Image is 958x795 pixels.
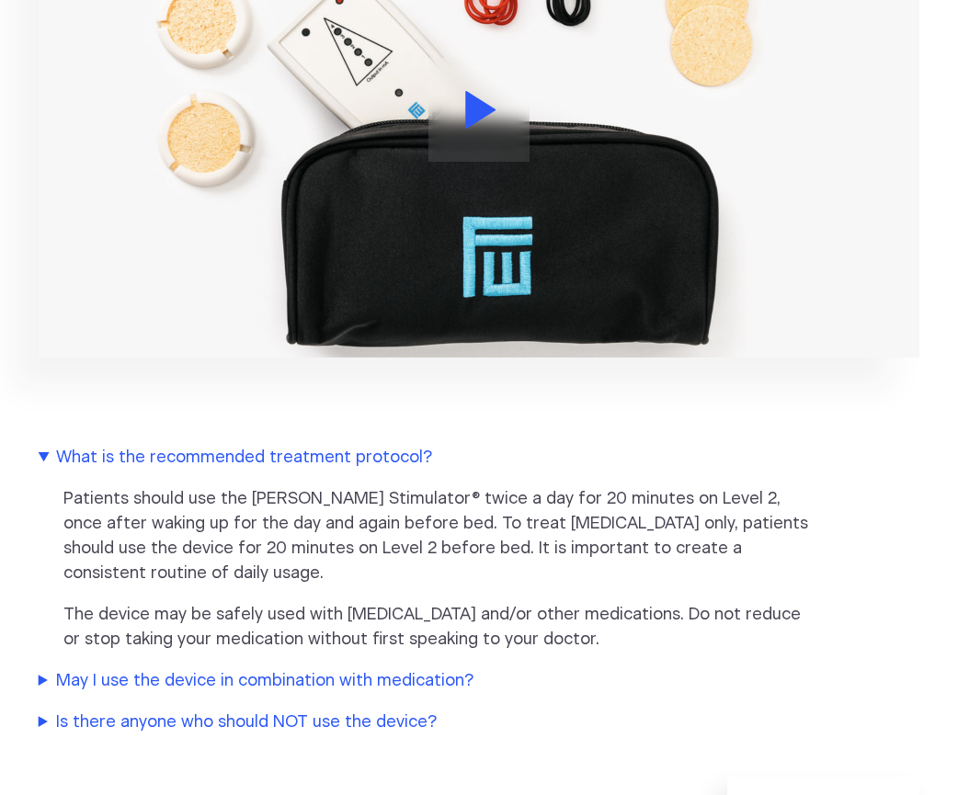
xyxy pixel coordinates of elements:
p: Patients should use the [PERSON_NAME] Stimulator® twice a day for 20 minutes on Level 2, once aft... [63,487,814,586]
summary: Is there anyone who should NOT use the device? [39,710,811,735]
summary: What is the recommended treatment protocol? [39,446,811,471]
p: The device may be safely used with [MEDICAL_DATA] and/or other medications. Do not reduce or stop... [63,603,814,653]
summary: May I use the device in combination with medication? [39,669,811,694]
svg: Play [465,91,496,129]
